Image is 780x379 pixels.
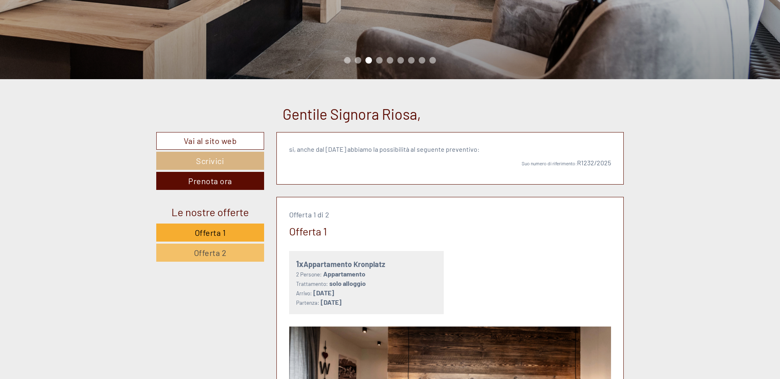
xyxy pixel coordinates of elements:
small: Trattamento: [296,280,328,287]
div: lunedì [145,6,177,20]
small: 11:53 [12,40,121,46]
div: Appartamento Kronplatz [296,258,437,270]
div: Le nostre offerte [156,204,264,219]
a: Scrivici [156,152,264,170]
div: Appartements & Wellness [PERSON_NAME] [12,24,121,30]
a: Prenota ora [156,172,264,190]
a: Vai al sito web [156,132,264,150]
span: Suo numero di riferimento: [522,160,577,166]
b: 1x [296,259,303,269]
h1: Gentile Signora Riosa, [283,106,421,122]
small: Partenza: [296,299,319,306]
small: Arrivo: [296,290,312,297]
b: [DATE] [313,289,334,297]
span: Offerta 1 di 2 [289,210,329,219]
b: [DATE] [321,298,342,306]
b: solo alloggio [329,279,366,287]
button: Invia [279,212,323,231]
div: Offerta 1 [289,224,327,239]
small: 2 Persone: [296,271,322,278]
div: Buon giorno, come possiamo aiutarla? [6,22,125,47]
p: R1232/2025 [289,158,611,168]
span: Offerta 1 [195,228,226,237]
span: Offerta 2 [194,248,227,258]
b: Appartamento [323,270,365,278]
p: si, anche dal [DATE] abbiamo la possibilità al seguente preventivo: [289,145,611,154]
